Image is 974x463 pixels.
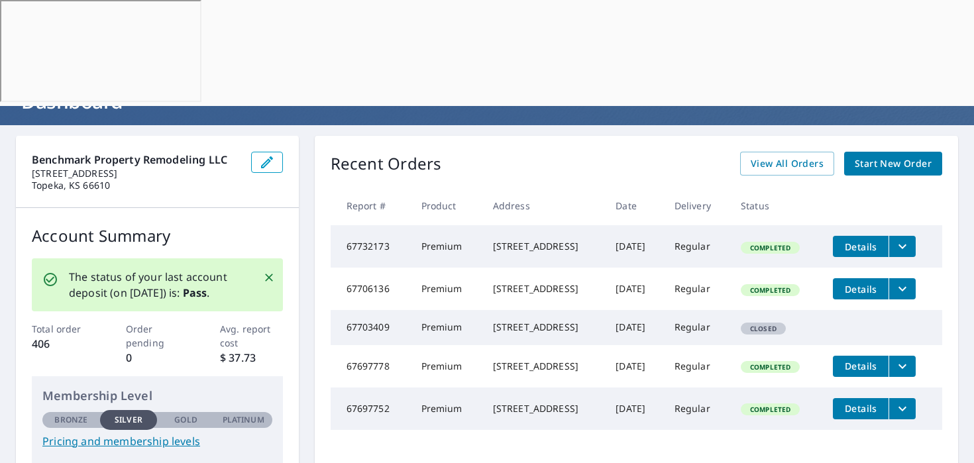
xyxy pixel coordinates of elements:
[730,186,823,225] th: Status
[841,402,881,415] span: Details
[889,398,916,419] button: filesDropdownBtn-67697752
[183,285,207,300] b: Pass
[126,322,189,350] p: Order pending
[889,356,916,377] button: filesDropdownBtn-67697778
[69,269,247,301] p: The status of your last account deposit (on [DATE]) is: .
[42,387,272,405] p: Membership Level
[331,225,411,268] td: 67732173
[493,402,595,415] div: [STREET_ADDRESS]
[331,186,411,225] th: Report #
[751,156,824,172] span: View All Orders
[605,186,663,225] th: Date
[742,362,798,372] span: Completed
[126,350,189,366] p: 0
[889,236,916,257] button: filesDropdownBtn-67732173
[493,360,595,373] div: [STREET_ADDRESS]
[664,387,730,430] td: Regular
[32,336,95,352] p: 406
[605,310,663,344] td: [DATE]
[889,278,916,299] button: filesDropdownBtn-67706136
[331,268,411,310] td: 67706136
[605,345,663,387] td: [DATE]
[605,268,663,310] td: [DATE]
[833,278,889,299] button: detailsBtn-67706136
[605,225,663,268] td: [DATE]
[54,414,87,426] p: Bronze
[220,350,283,366] p: $ 37.73
[260,269,278,286] button: Close
[841,360,881,372] span: Details
[115,414,142,426] p: Silver
[742,243,798,252] span: Completed
[841,240,881,253] span: Details
[740,152,834,176] a: View All Orders
[833,236,889,257] button: detailsBtn-67732173
[411,345,482,387] td: Premium
[32,322,95,336] p: Total order
[32,224,283,248] p: Account Summary
[32,180,241,191] p: Topeka, KS 66610
[331,152,442,176] p: Recent Orders
[841,283,881,295] span: Details
[844,152,942,176] a: Start New Order
[32,152,241,168] p: Benchmark Property Remodeling LLC
[855,156,932,172] span: Start New Order
[664,225,730,268] td: Regular
[664,186,730,225] th: Delivery
[411,268,482,310] td: Premium
[331,345,411,387] td: 67697778
[411,387,482,430] td: Premium
[331,310,411,344] td: 67703409
[742,285,798,295] span: Completed
[833,356,889,377] button: detailsBtn-67697778
[331,387,411,430] td: 67697752
[223,414,264,426] p: Platinum
[605,387,663,430] td: [DATE]
[742,405,798,414] span: Completed
[493,321,595,334] div: [STREET_ADDRESS]
[220,322,283,350] p: Avg. report cost
[664,345,730,387] td: Regular
[411,310,482,344] td: Premium
[493,282,595,295] div: [STREET_ADDRESS]
[42,433,272,449] a: Pricing and membership levels
[833,398,889,419] button: detailsBtn-67697752
[482,186,606,225] th: Address
[32,168,241,180] p: [STREET_ADDRESS]
[411,186,482,225] th: Product
[664,268,730,310] td: Regular
[411,225,482,268] td: Premium
[174,414,197,426] p: Gold
[742,324,785,333] span: Closed
[664,310,730,344] td: Regular
[493,240,595,253] div: [STREET_ADDRESS]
